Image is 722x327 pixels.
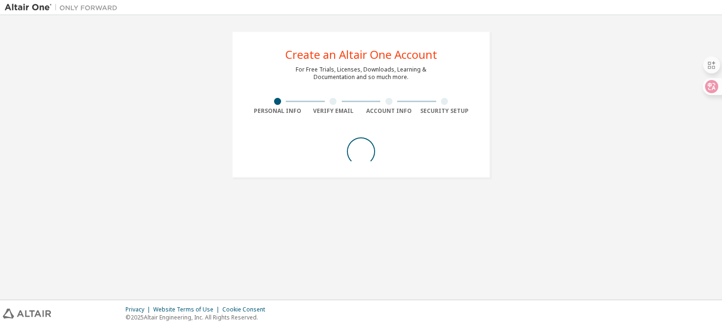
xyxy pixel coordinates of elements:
div: Account Info [361,107,417,115]
div: Personal Info [250,107,306,115]
div: Website Terms of Use [153,306,222,313]
img: Altair One [5,3,122,12]
div: Privacy [126,306,153,313]
div: Cookie Consent [222,306,271,313]
div: For Free Trials, Licenses, Downloads, Learning & Documentation and so much more. [296,66,426,81]
div: Create an Altair One Account [285,49,437,60]
img: altair_logo.svg [3,309,51,319]
p: © 2025 Altair Engineering, Inc. All Rights Reserved. [126,313,271,321]
div: Verify Email [306,107,361,115]
div: Security Setup [417,107,473,115]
